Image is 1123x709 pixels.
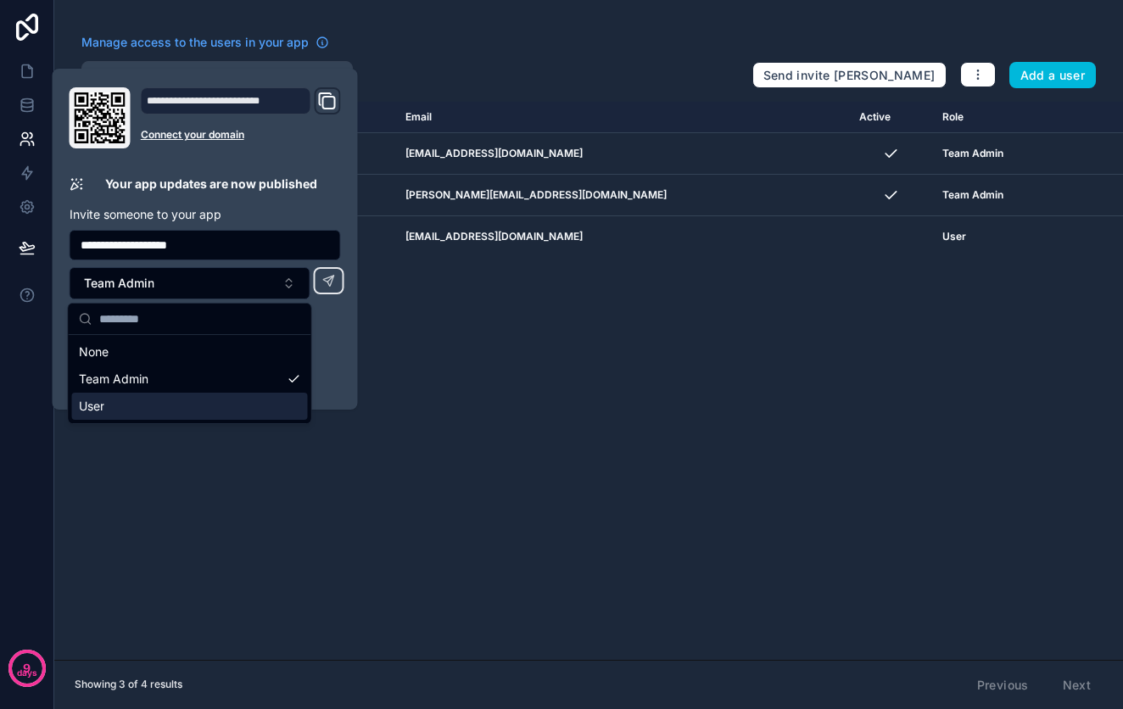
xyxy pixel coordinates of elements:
div: None [72,338,308,366]
span: User [79,398,104,415]
span: Team Admin [942,147,1003,160]
th: Email [395,102,848,133]
button: Select Button [70,267,310,299]
td: [PERSON_NAME][EMAIL_ADDRESS][DOMAIN_NAME] [395,175,848,216]
th: Role [932,102,1063,133]
span: Team Admin [84,275,154,292]
button: Add a user [1009,62,1097,89]
span: Team Admin [79,371,148,388]
span: User [942,230,966,243]
td: [EMAIL_ADDRESS][DOMAIN_NAME] [395,216,848,258]
span: Manage access to the users in your app [81,34,309,51]
span: Showing 3 of 4 results [75,678,182,691]
p: Invite someone to your app [70,206,341,223]
div: Suggestions [69,335,311,423]
td: [EMAIL_ADDRESS][DOMAIN_NAME] [395,133,848,175]
p: Your app updates are now published [105,176,317,193]
p: 9 [23,660,31,677]
div: Domain and Custom Link [141,87,341,148]
span: Team Admin [942,188,1003,202]
p: days [17,667,37,680]
a: Connect your domain [141,128,341,142]
div: scrollable content [54,102,1123,660]
button: Send invite [PERSON_NAME] [752,62,947,89]
th: Active [849,102,932,133]
a: Manage access to the users in your app [81,34,329,51]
